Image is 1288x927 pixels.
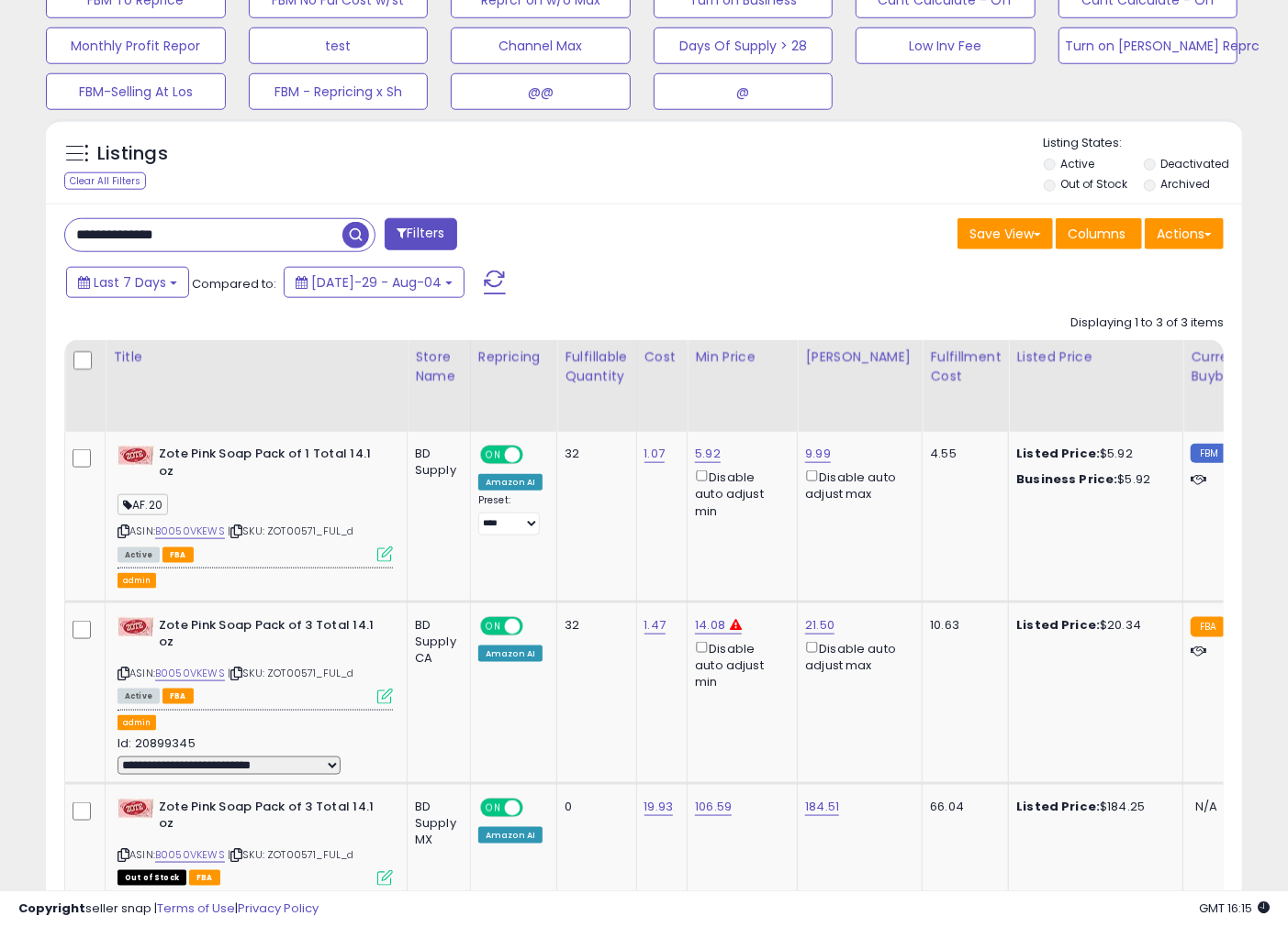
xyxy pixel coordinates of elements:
div: BD Supply [415,446,456,479]
div: Title [113,348,399,367]
button: admin [118,573,156,589]
button: Save View [958,218,1053,249]
button: @@ [451,73,631,110]
span: OFF [521,800,550,815]
a: 21.50 [805,616,834,635]
div: Disable auto adjust min [695,638,783,691]
div: ASIN: [118,446,393,560]
label: Active [1060,156,1094,171]
a: 14.08 [695,616,725,635]
a: Privacy Policy [238,899,319,917]
b: Zote Pink Soap Pack of 1 Total 14.1 oz [159,446,382,484]
div: BD Supply CA [415,617,456,668]
div: Displaying 1 to 3 of 3 items [1070,315,1224,332]
span: ON [482,618,505,634]
span: | SKU: ZOT00571_FUL_d [228,847,354,862]
div: 32 [565,617,622,634]
a: 19.93 [644,798,674,816]
b: Listed Price: [1016,616,1100,634]
span: Compared to: [192,275,276,292]
div: Min Price [695,348,790,367]
div: Preset: [478,494,543,535]
div: ASIN: [118,617,393,702]
div: Repricing [478,348,549,367]
a: B0050VKEWS [155,666,225,681]
span: All listings that are currently out of stock and unavailable for purchase on Amazon [118,870,186,886]
span: [DATE]-29 - Aug-04 [311,273,442,292]
b: Listed Price: [1016,445,1100,462]
button: [DATE]-29 - Aug-04 [284,267,465,298]
button: Actions [1145,218,1224,249]
div: Clear All Filters [64,172,146,190]
div: 0 [565,799,622,815]
div: Fulfillable Quantity [565,348,628,386]
b: Zote Pink Soap Pack of 3 Total 14.1 oz [159,799,382,837]
div: $20.34 [1016,617,1169,634]
a: 9.99 [805,445,831,463]
button: Days Of Supply > 28 [654,28,834,64]
div: Current Buybox Price [1191,348,1285,386]
div: BD Supply MX [415,799,456,849]
strong: Copyright [18,899,85,917]
div: ASIN: [118,799,393,884]
img: 41SS0Bh-4yL._SL40_.jpg [118,799,154,820]
div: 32 [565,446,622,462]
a: B0050VKEWS [155,847,225,863]
div: $184.25 [1016,799,1169,815]
span: Columns [1068,225,1126,243]
span: FBA [189,870,220,886]
h5: Listings [97,141,168,167]
label: Out of Stock [1060,176,1127,192]
span: FBA [162,547,194,563]
div: Disable auto adjust max [805,638,908,674]
div: Amazon AI [478,827,543,844]
div: [PERSON_NAME] [805,348,914,367]
div: Fulfillment Cost [930,348,1001,386]
button: Filters [385,218,456,250]
small: FBA [1191,617,1225,637]
div: 66.04 [930,799,994,815]
label: Deactivated [1160,156,1229,171]
b: Business Price: [1016,470,1117,488]
div: seller snap | | [18,900,319,918]
a: 1.07 [644,445,666,463]
button: Monthly Profit Repor [46,28,226,64]
button: FBM-Selling At Los [46,73,226,110]
a: 1.47 [644,616,666,635]
p: Listing States: [1044,135,1242,152]
button: admin [118,715,156,731]
button: FBM - Repricing x Sh [249,73,429,110]
span: Last 7 Days [94,273,166,292]
div: Cost [644,348,680,367]
div: Disable auto adjust max [805,467,908,502]
div: 4.55 [930,446,994,462]
span: AF.20 [118,494,168,515]
div: $5.92 [1016,471,1169,488]
a: 184.51 [805,798,839,816]
a: B0050VKEWS [155,524,225,539]
div: Amazon AI [478,474,543,491]
button: Turn on [PERSON_NAME] Reprc [1058,28,1238,64]
img: 41SS0Bh-4yL._SL40_.jpg [118,446,154,467]
span: FBA [162,689,194,704]
a: Terms of Use [157,899,235,917]
div: $5.92 [1016,446,1169,462]
div: Listed Price [1016,348,1175,367]
small: FBM [1191,444,1226,463]
span: ON [482,800,505,815]
span: | SKU: ZOT00571_FUL_d [228,524,354,538]
div: Amazon AI [478,646,543,662]
span: N/A [1195,798,1217,815]
button: Low Inv Fee [856,28,1036,64]
span: OFF [521,447,550,463]
div: Disable auto adjust min [695,467,783,520]
label: Archived [1160,176,1210,192]
span: OFF [521,618,550,634]
span: | SKU: ZOT00571_FUL_d [228,666,354,680]
button: @ [654,73,834,110]
span: ON [482,447,505,463]
span: Id: 20899345 [118,734,196,752]
div: 10.63 [930,617,994,634]
span: All listings currently available for purchase on Amazon [118,689,160,704]
button: Channel Max [451,28,631,64]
